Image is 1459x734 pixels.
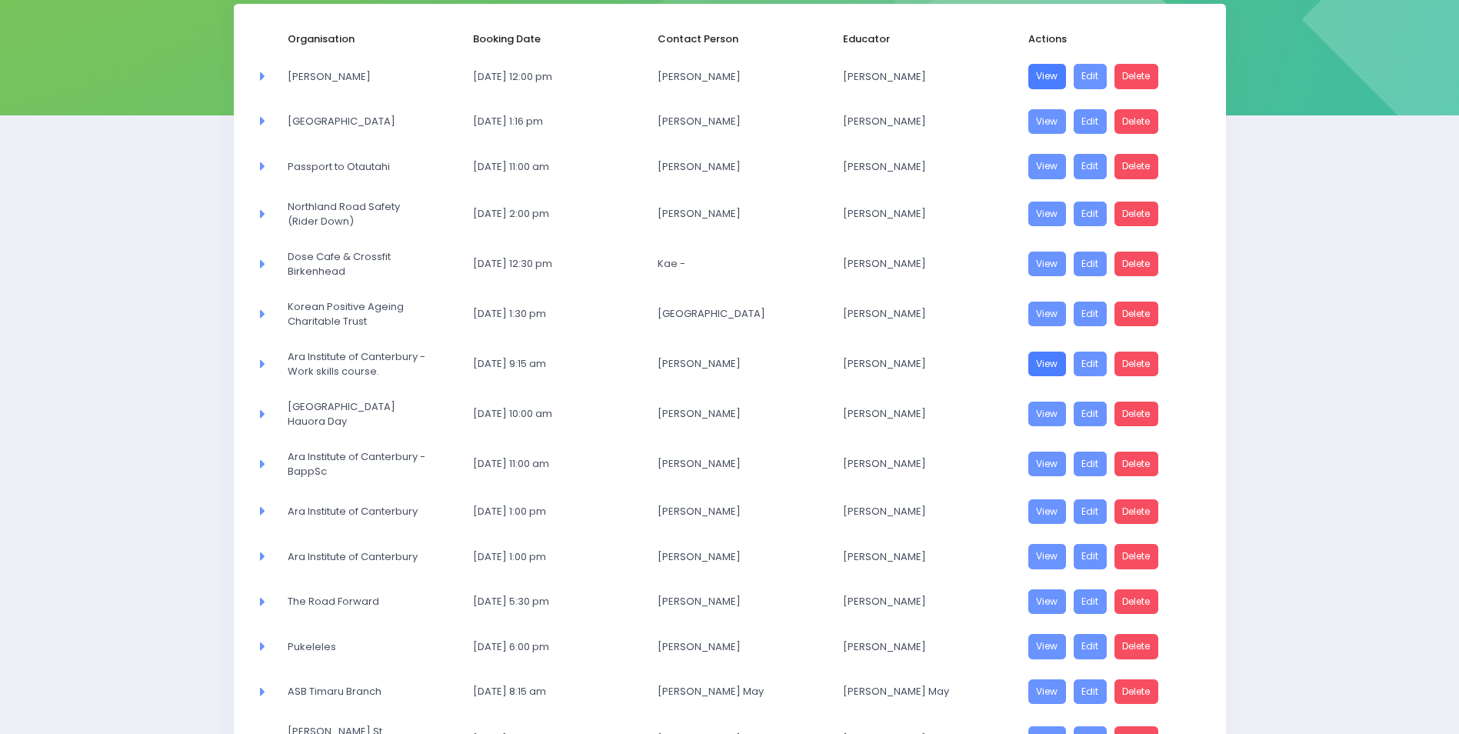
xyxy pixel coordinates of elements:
[1114,202,1159,227] a: Delete
[288,504,431,519] span: Ara Institute of Canterbury
[1074,544,1108,569] a: Edit
[843,549,987,565] span: [PERSON_NAME]
[1074,202,1108,227] a: Edit
[1074,589,1108,615] a: Edit
[658,639,801,655] span: [PERSON_NAME]
[833,489,1018,535] td: Lani Pitcher
[1074,154,1108,179] a: Edit
[1028,109,1067,135] a: View
[288,684,431,699] span: ASB Timaru Branch
[648,579,833,625] td: Royce Prisk
[648,439,833,489] td: Helen Marshall
[1074,402,1108,427] a: Edit
[843,504,987,519] span: [PERSON_NAME]
[1028,154,1067,179] a: View
[288,349,431,379] span: Ara Institute of Canterbury - Work skills course.
[463,439,648,489] td: 16 September 2025 11:00 am
[278,289,463,339] td: Korean Positive Ageing Charitable Trust
[278,669,463,715] td: ASB Timaru Branch
[843,159,987,175] span: [PERSON_NAME]
[278,54,463,99] td: Taita Libray
[658,356,801,372] span: [PERSON_NAME]
[1028,202,1067,227] a: View
[463,189,648,239] td: 14 September 2025 2:00 pm
[288,199,431,229] span: Northland Road Safety (Rider Down)
[1018,489,1204,535] td: <a href="https://3sfl.stjis.org.nz/booking/c37a5d79-3c2f-4a27-93c4-6fa4d5822c74" class="btn btn-p...
[648,534,833,579] td: Stella Guan
[1028,679,1067,705] a: View
[1018,534,1204,579] td: <a href="https://3sfl.stjis.org.nz/booking/376b14aa-5531-4229-afc4-1796d02e2aea" class="btn btn-p...
[278,579,463,625] td: The Road Forward
[1028,252,1067,277] a: View
[833,579,1018,625] td: Craig Harrison
[278,439,463,489] td: Ara Institute of Canterbury - BappSc
[463,239,648,289] td: 15 September 2025 12:30 pm
[648,339,833,389] td: Kate Gallie
[278,99,463,145] td: Huntly College
[463,669,648,715] td: 17 September 2025 8:15 am
[658,32,801,47] span: Contact Person
[1018,579,1204,625] td: <a href="https://3sfl.stjis.org.nz/booking/1d2602a9-8262-41a4-9ae6-4ce9234e6971" class="btn btn-p...
[288,69,431,85] span: [PERSON_NAME]
[1028,499,1067,525] a: View
[278,534,463,579] td: Ara Institute of Canterbury
[1074,109,1108,135] a: Edit
[1114,679,1159,705] a: Delete
[648,239,833,289] td: Kae -
[833,144,1018,189] td: Nikki McLauchlan
[1028,352,1067,377] a: View
[288,299,431,329] span: Korean Positive Ageing Charitable Trust
[288,114,431,129] span: [GEOGRAPHIC_DATA]
[648,624,833,669] td: Caroline Zeeman
[843,456,987,472] span: [PERSON_NAME]
[833,99,1018,145] td: Stephen Allen
[1114,64,1159,89] a: Delete
[658,256,801,272] span: Kae -
[658,206,801,222] span: [PERSON_NAME]
[463,579,648,625] td: 16 September 2025 5:30 pm
[278,389,463,439] td: Ashburton College Hauora Day
[1114,154,1159,179] a: Delete
[648,54,833,99] td: Heather Scullion
[288,32,431,47] span: Organisation
[288,159,431,175] span: Passport to Otautahi
[1074,452,1108,477] a: Edit
[1028,32,1172,47] span: Actions
[658,456,801,472] span: [PERSON_NAME]
[648,144,833,189] td: Jackie Foulkes
[288,549,431,565] span: Ara Institute of Canterbury
[658,504,801,519] span: [PERSON_NAME]
[843,306,987,322] span: [PERSON_NAME]
[1114,452,1159,477] a: Delete
[473,356,617,372] span: [DATE] 9:15 am
[658,114,801,129] span: [PERSON_NAME]
[648,99,833,145] td: Marlon George
[658,159,801,175] span: [PERSON_NAME]
[833,339,1018,389] td: Lani Pitcher
[1018,239,1204,289] td: <a href="https://3sfl.stjis.org.nz/booking/d861f179-51a0-49c3-b32f-dd8d66ce070d" class="btn btn-p...
[843,114,987,129] span: [PERSON_NAME]
[1018,389,1204,439] td: <a href="https://3sfl.stjis.org.nz/booking/74481892-5228-4473-960f-051b930df3c5" class="btn btn-p...
[278,144,463,189] td: Passport to Otautahi
[843,639,987,655] span: [PERSON_NAME]
[463,389,648,439] td: 16 September 2025 10:00 am
[648,289,833,339] td: Yongrahn Park
[843,406,987,422] span: [PERSON_NAME]
[833,439,1018,489] td: Lani Pitcher
[1028,64,1067,89] a: View
[648,489,833,535] td: Stella Guan
[1018,189,1204,239] td: <a href="https://3sfl.stjis.org.nz/booking/35ebb9b6-3bfc-46cc-a5c0-191eab60df92" class="btn btn-p...
[1018,289,1204,339] td: <a href="https://3sfl.stjis.org.nz/booking/b5dc5da1-b4bf-4a56-bffe-13d520c73aad" class="btn btn-p...
[1028,634,1067,659] a: View
[1018,54,1204,99] td: <a href="https://3sfl.stjis.org.nz/booking/2b311b25-d0af-4fe9-b23d-8c6ee6e20350" class="btn btn-p...
[1028,302,1067,327] a: View
[1114,589,1159,615] a: Delete
[1028,589,1067,615] a: View
[833,54,1018,99] td: Margaret Smith
[833,289,1018,339] td: Ling Ling Liang
[1074,679,1108,705] a: Edit
[1074,302,1108,327] a: Edit
[648,389,833,439] td: Nicola Walker
[1018,669,1204,715] td: <a href="https://3sfl.stjis.org.nz/booking/043bbea4-ac6a-49fe-9909-aa6ae3f7962a" class="btn btn-p...
[1018,339,1204,389] td: <a href="https://3sfl.stjis.org.nz/booking/4970d743-565a-48a2-a11e-7174c60bc952" class="btn btn-p...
